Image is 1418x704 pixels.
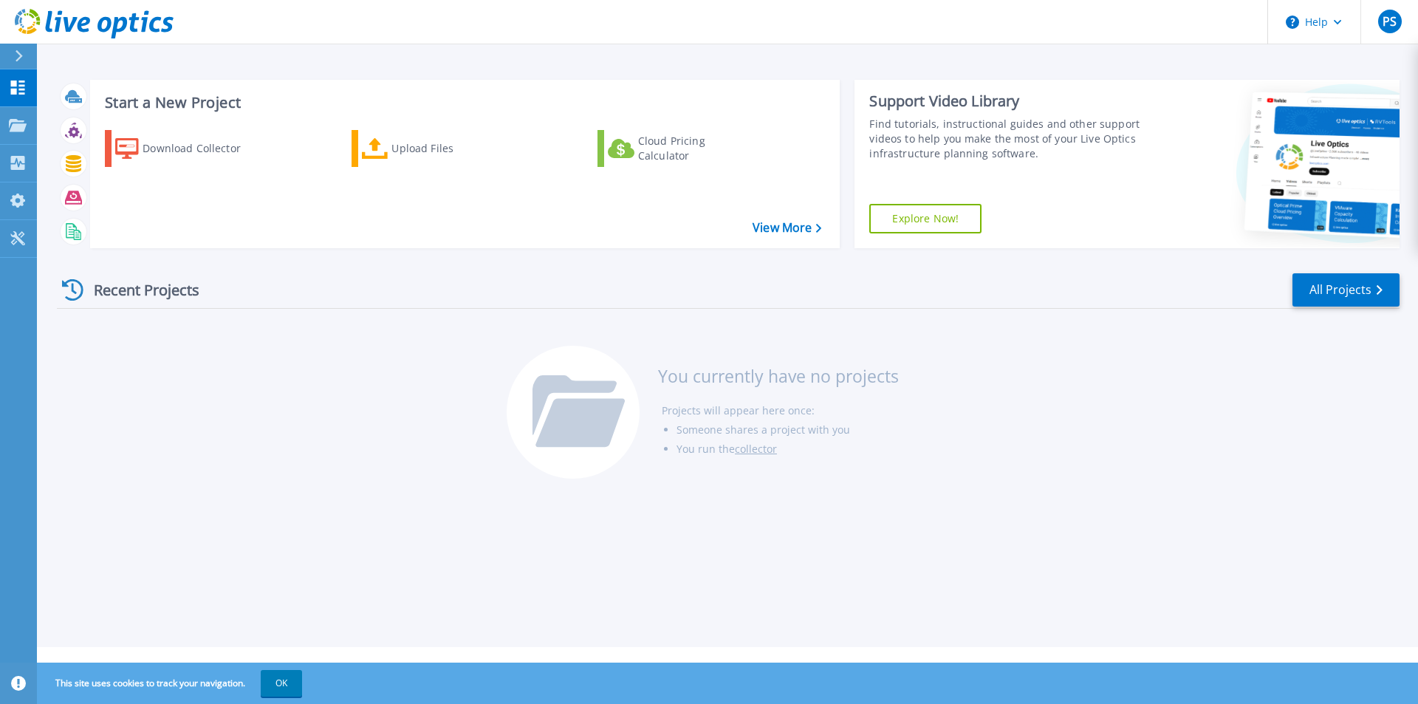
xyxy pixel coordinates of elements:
span: PS [1383,16,1397,27]
button: OK [261,670,302,697]
div: Support Video Library [869,92,1147,111]
a: Cloud Pricing Calculator [597,130,762,167]
a: Explore Now! [869,204,982,233]
div: Recent Projects [57,272,219,308]
h3: You currently have no projects [658,368,899,384]
span: This site uses cookies to track your navigation. [41,670,302,697]
div: Upload Files [391,134,510,163]
a: View More [753,221,821,235]
div: Download Collector [143,134,261,163]
a: Upload Files [352,130,516,167]
div: Cloud Pricing Calculator [638,134,756,163]
a: Download Collector [105,130,270,167]
a: collector [735,442,777,456]
h3: Start a New Project [105,95,821,111]
li: Projects will appear here once: [662,401,899,420]
li: Someone shares a project with you [677,420,899,440]
a: All Projects [1292,273,1400,307]
li: You run the [677,440,899,459]
div: Find tutorials, instructional guides and other support videos to help you make the most of your L... [869,117,1147,161]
